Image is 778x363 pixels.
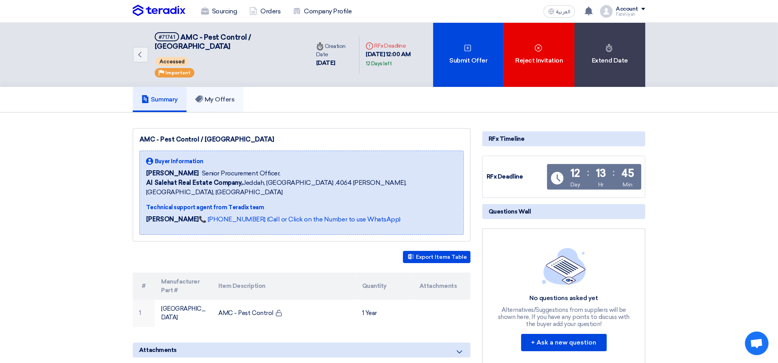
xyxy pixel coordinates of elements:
[146,178,457,197] span: Jeddah, [GEOGRAPHIC_DATA] ,4064 [PERSON_NAME], [GEOGRAPHIC_DATA], [GEOGRAPHIC_DATA]
[600,5,613,18] img: profile_test.png
[570,168,580,179] div: 12
[146,203,457,212] div: Technical support agent from Teradix team
[139,346,177,354] span: Attachments
[155,157,203,166] span: Buyer Information
[199,216,401,223] a: 📞 [PHONE_NUMBER] (Call or Click on the Number to use WhatsApp)
[159,35,175,40] div: #71741
[156,57,189,66] span: Accessed
[366,60,392,68] div: 12 Days left
[133,300,155,327] td: 1
[155,33,251,51] span: AMC - Pest Control / [GEOGRAPHIC_DATA]
[616,6,638,13] div: Account
[356,300,413,327] td: 1 Year
[433,23,504,87] div: Submit Offer
[504,23,575,87] div: Reject Invitation
[195,3,243,20] a: Sourcing
[146,179,242,186] b: Al Salehat Real Estate Company,
[489,207,531,216] span: Questions Wall
[497,294,631,302] div: No questions asked yet
[155,273,212,300] th: Manufacturer Part #
[482,131,645,146] div: RFx Timeline
[616,12,645,17] div: Fatehiyah
[556,9,570,15] span: العربية
[745,332,769,355] div: Open chat
[287,3,358,20] a: Company Profile
[596,168,606,179] div: 13
[133,5,185,17] img: Teradix logo
[542,248,586,285] img: empty_state_list.svg
[316,42,353,59] div: Creation Date
[141,96,178,103] h5: Summary
[521,334,607,351] button: + Ask a new question
[146,216,199,223] strong: [PERSON_NAME]
[133,87,187,112] a: Summary
[613,166,615,180] div: :
[316,59,353,68] div: [DATE]
[133,273,155,300] th: #
[621,168,634,179] div: 45
[575,23,645,87] div: Extend Date
[195,96,235,103] h5: My Offers
[356,273,413,300] th: Quantity
[146,169,199,178] span: [PERSON_NAME]
[587,166,589,180] div: :
[202,169,280,178] span: Senior Procurement Officer,
[366,42,427,50] div: RFx Deadline
[403,251,470,263] button: Export Items Table
[497,306,631,328] div: Alternatives/Suggestions from suppliers will be shown here, If you have any points to discuss wit...
[165,70,190,76] span: Important
[212,273,355,300] th: Item Description
[366,50,427,68] div: [DATE] 12:00 AM
[487,172,546,181] div: RFx Deadline
[544,5,575,18] button: العربية
[570,181,580,189] div: Day
[155,300,212,327] td: [GEOGRAPHIC_DATA]
[187,87,243,112] a: My Offers
[622,181,633,189] div: Min
[155,32,300,52] h5: AMC - Pest Control / Jeddah Park
[598,181,604,189] div: Hr
[413,273,470,300] th: Attachments
[212,300,355,327] td: AMC - Pest Control
[139,135,464,144] div: AMC - Pest Control / [GEOGRAPHIC_DATA]
[243,3,287,20] a: Orders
